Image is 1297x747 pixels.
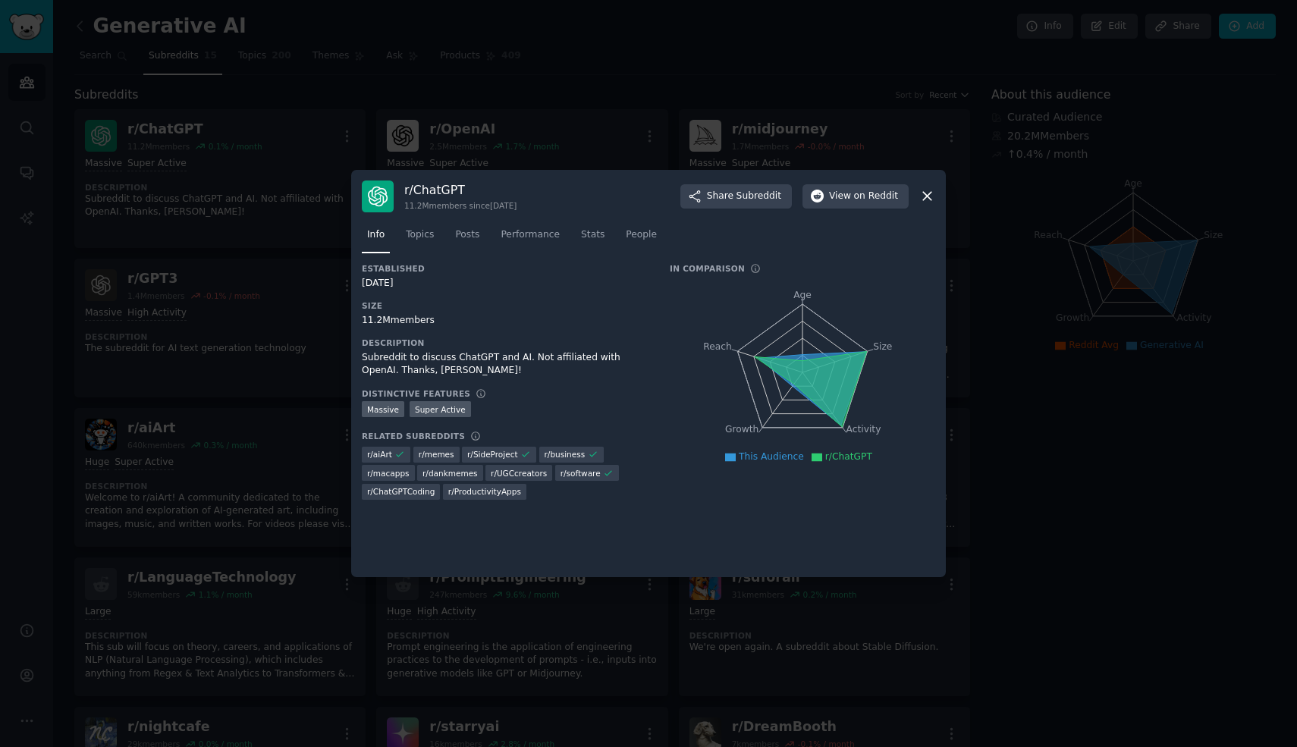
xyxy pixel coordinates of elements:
[455,228,479,242] span: Posts
[362,388,470,399] h3: Distinctive Features
[467,449,518,460] span: r/ SideProject
[501,228,560,242] span: Performance
[802,184,909,209] button: Viewon Reddit
[725,424,758,435] tspan: Growth
[362,351,648,378] div: Subreddit to discuss ChatGPT and AI. Not affiliated with OpenAI. Thanks, [PERSON_NAME]!
[450,223,485,254] a: Posts
[626,228,657,242] span: People
[419,449,454,460] span: r/ memes
[703,341,732,351] tspan: Reach
[362,431,465,441] h3: Related Subreddits
[406,228,434,242] span: Topics
[576,223,610,254] a: Stats
[367,468,410,479] span: r/ macapps
[495,223,565,254] a: Performance
[739,451,804,462] span: This Audience
[793,290,812,300] tspan: Age
[561,468,601,479] span: r/ software
[367,449,392,460] span: r/ aiArt
[670,263,745,274] h3: In Comparison
[829,190,898,203] span: View
[362,401,404,417] div: Massive
[707,190,781,203] span: Share
[362,300,648,311] h3: Size
[825,451,872,462] span: r/ChatGPT
[362,180,394,212] img: ChatGPT
[581,228,605,242] span: Stats
[362,277,648,290] div: [DATE]
[404,182,517,198] h3: r/ ChatGPT
[846,424,881,435] tspan: Activity
[410,401,471,417] div: Super Active
[400,223,439,254] a: Topics
[736,190,781,203] span: Subreddit
[873,341,892,351] tspan: Size
[422,468,478,479] span: r/ dankmemes
[362,337,648,348] h3: Description
[362,223,390,254] a: Info
[362,314,648,328] div: 11.2M members
[854,190,898,203] span: on Reddit
[367,486,435,497] span: r/ ChatGPTCoding
[545,449,586,460] span: r/ business
[367,228,385,242] span: Info
[404,200,517,211] div: 11.2M members since [DATE]
[620,223,662,254] a: People
[448,486,521,497] span: r/ ProductivityApps
[491,468,547,479] span: r/ UGCcreators
[362,263,648,274] h3: Established
[680,184,792,209] button: ShareSubreddit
